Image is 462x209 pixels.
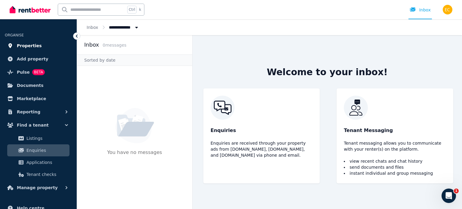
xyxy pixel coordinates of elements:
[26,147,67,154] span: Enquiries
[344,96,446,120] img: RentBetter Inbox
[5,106,72,118] button: Reporting
[344,127,393,134] span: Tenant Messaging
[5,33,24,37] span: ORGANISE
[103,43,126,48] span: 0 message s
[17,108,40,115] span: Reporting
[127,6,137,14] span: Ctrl
[7,156,69,168] a: Applications
[5,182,72,194] button: Manage property
[17,55,48,63] span: Add property
[267,67,388,78] h2: Welcome to your inbox!
[7,144,69,156] a: Enquiries
[87,25,98,30] a: Inbox
[84,41,99,49] h2: Inbox
[5,119,72,131] button: Find a tenant
[211,127,313,134] p: Enquiries
[115,108,154,143] img: No Message Available
[5,40,72,52] a: Properties
[410,7,431,13] div: Inbox
[7,132,69,144] a: Listings
[211,140,313,158] p: Enquiries are received through your property ads from [DOMAIN_NAME], [DOMAIN_NAME], and [DOMAIN_N...
[344,158,446,164] li: view recent chats and chat history
[77,19,149,35] nav: Breadcrumb
[344,164,446,170] li: send documents and files
[26,159,67,166] span: Applications
[443,5,452,14] img: Eva Chang
[17,82,44,89] span: Documents
[77,54,192,66] div: Sorted by date
[32,69,45,75] span: BETA
[17,184,58,191] span: Manage property
[17,69,30,76] span: Pulse
[5,93,72,105] a: Marketplace
[5,66,72,78] a: PulseBETA
[442,189,456,203] iframe: Intercom live chat
[5,79,72,91] a: Documents
[7,168,69,180] a: Tenant checks
[5,53,72,65] a: Add property
[26,171,67,178] span: Tenant checks
[10,5,51,14] img: RentBetter
[344,170,446,176] li: instant individual and group messaging
[454,189,459,193] span: 1
[17,121,49,129] span: Find a tenant
[139,7,141,12] span: k
[17,42,42,49] span: Properties
[211,96,313,120] img: RentBetter Inbox
[344,140,446,152] p: Tenant messaging allows you to communicate with your renter(s) on the platform.
[107,149,162,167] p: You have no messages
[17,95,46,102] span: Marketplace
[26,135,67,142] span: Listings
